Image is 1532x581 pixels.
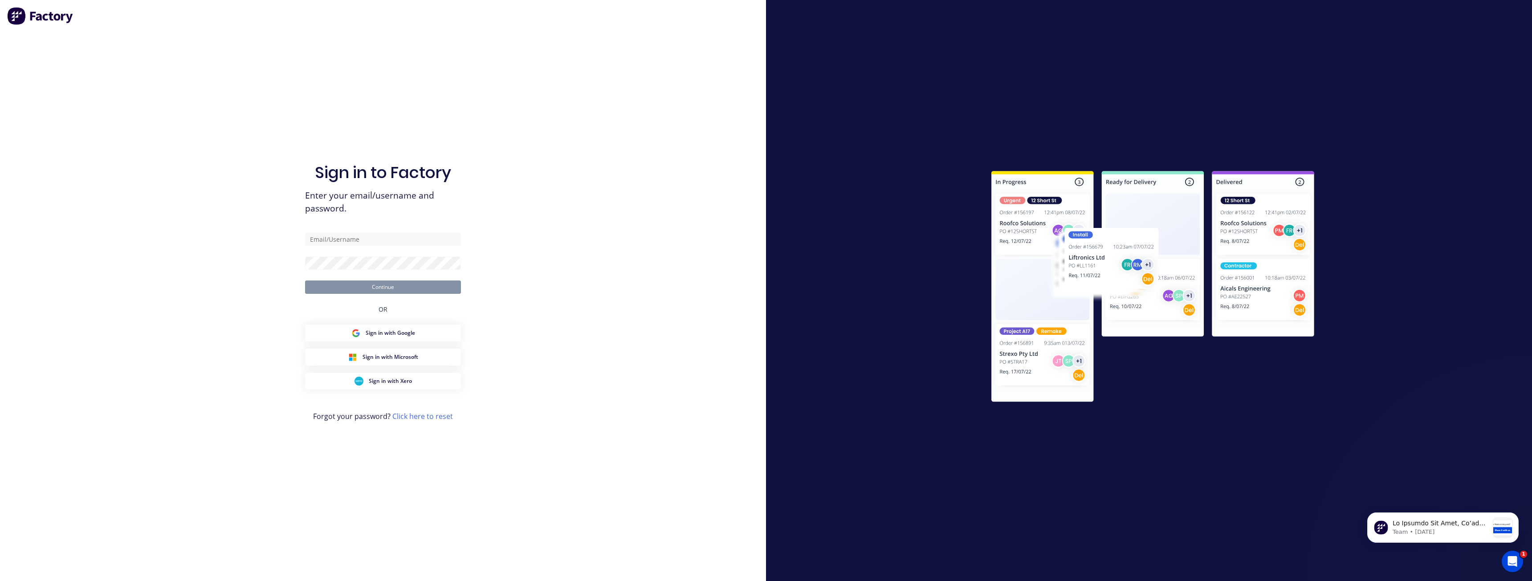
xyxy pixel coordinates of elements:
span: Sign in with Google [366,329,415,337]
img: Microsoft Sign in [348,353,357,362]
span: Lo Ipsumdo Sit Amet, Co’ad elitse doe temp incididu utlabor etdolorem al enim admi veniamqu nos e... [39,25,134,536]
button: Google Sign inSign in with Google [305,325,461,341]
img: Factory [7,7,74,25]
iframe: Intercom notifications message [1354,495,1532,557]
span: 1 [1520,551,1527,558]
div: OR [379,294,387,325]
a: Click here to reset [392,411,453,421]
button: Continue [305,280,461,294]
span: Sign in with Xero [369,377,412,385]
img: Sign in [972,153,1334,423]
button: Xero Sign inSign in with Xero [305,373,461,390]
span: Forgot your password? [313,411,453,422]
input: Email/Username [305,232,461,246]
iframe: Intercom live chat [1502,551,1523,572]
img: Xero Sign in [354,377,363,386]
span: Enter your email/username and password. [305,189,461,215]
img: Google Sign in [351,329,360,337]
span: Sign in with Microsoft [363,353,418,361]
button: Microsoft Sign inSign in with Microsoft [305,349,461,366]
h1: Sign in to Factory [315,163,451,182]
p: Message from Team, sent 3w ago [39,33,135,41]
